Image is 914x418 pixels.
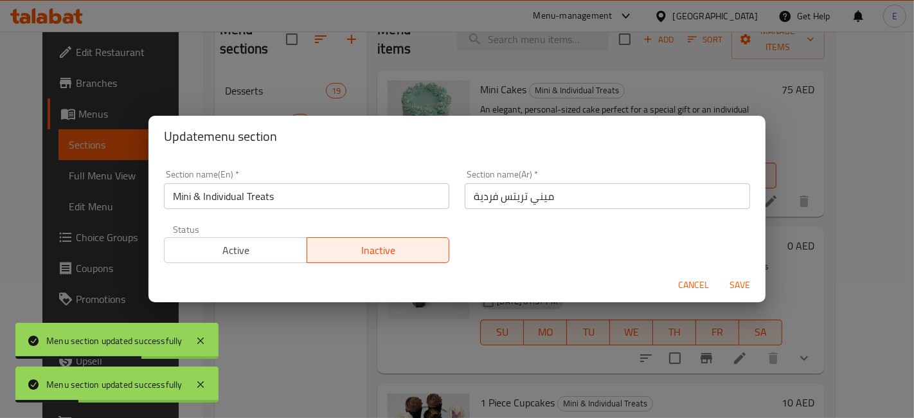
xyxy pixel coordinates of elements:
[170,241,302,260] span: Active
[724,277,755,293] span: Save
[164,183,449,209] input: Please enter section name(en)
[678,277,709,293] span: Cancel
[673,273,714,297] button: Cancel
[312,241,445,260] span: Inactive
[46,334,183,348] div: Menu section updated successfully
[46,377,183,392] div: Menu section updated successfully
[719,273,760,297] button: Save
[164,237,307,263] button: Active
[307,237,450,263] button: Inactive
[465,183,750,209] input: Please enter section name(ar)
[164,126,750,147] h2: Update menu section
